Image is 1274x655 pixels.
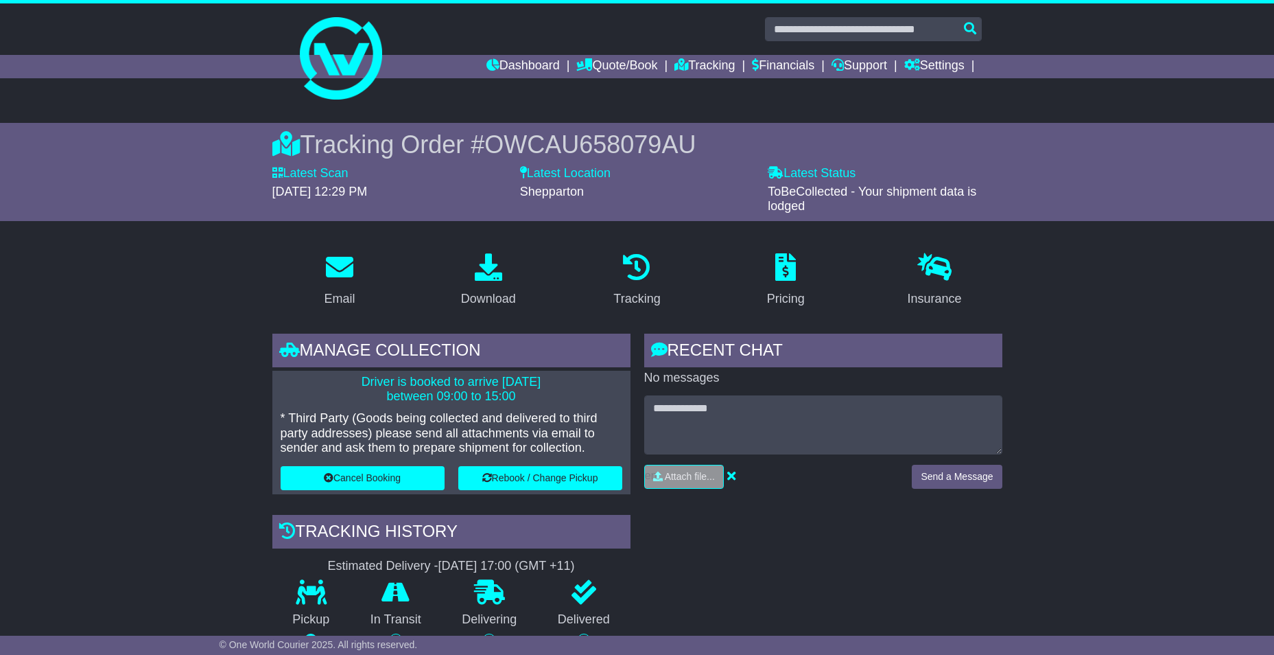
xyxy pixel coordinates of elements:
[899,249,971,313] a: Insurance
[537,612,630,628] p: Delivered
[644,334,1002,371] div: RECENT CHAT
[520,166,611,181] label: Latest Location
[461,290,516,308] div: Download
[576,55,657,78] a: Quote/Book
[281,411,622,456] p: * Third Party (Goods being collected and delivered to third party addresses) please send all atta...
[768,166,856,181] label: Latest Status
[452,249,525,313] a: Download
[281,466,445,490] button: Cancel Booking
[904,55,965,78] a: Settings
[324,290,355,308] div: Email
[758,249,814,313] a: Pricing
[272,130,1002,159] div: Tracking Order #
[220,639,418,650] span: © One World Courier 2025. All rights reserved.
[768,185,976,214] span: ToBeCollected - Your shipment data is lodged
[438,559,575,574] div: [DATE] 17:00 (GMT +11)
[644,371,1002,386] p: No messages
[442,612,538,628] p: Delivering
[350,612,442,628] p: In Transit
[520,185,584,198] span: Shepparton
[272,334,630,371] div: Manage collection
[272,185,368,198] span: [DATE] 12:29 PM
[767,290,805,308] div: Pricing
[315,249,364,313] a: Email
[613,290,660,308] div: Tracking
[752,55,814,78] a: Financials
[486,55,560,78] a: Dashboard
[272,515,630,552] div: Tracking history
[272,612,351,628] p: Pickup
[674,55,735,78] a: Tracking
[908,290,962,308] div: Insurance
[912,465,1002,489] button: Send a Message
[484,130,696,159] span: OWCAU658079AU
[281,375,622,404] p: Driver is booked to arrive [DATE] between 09:00 to 15:00
[831,55,887,78] a: Support
[458,466,622,490] button: Rebook / Change Pickup
[272,559,630,574] div: Estimated Delivery -
[272,166,349,181] label: Latest Scan
[604,249,669,313] a: Tracking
